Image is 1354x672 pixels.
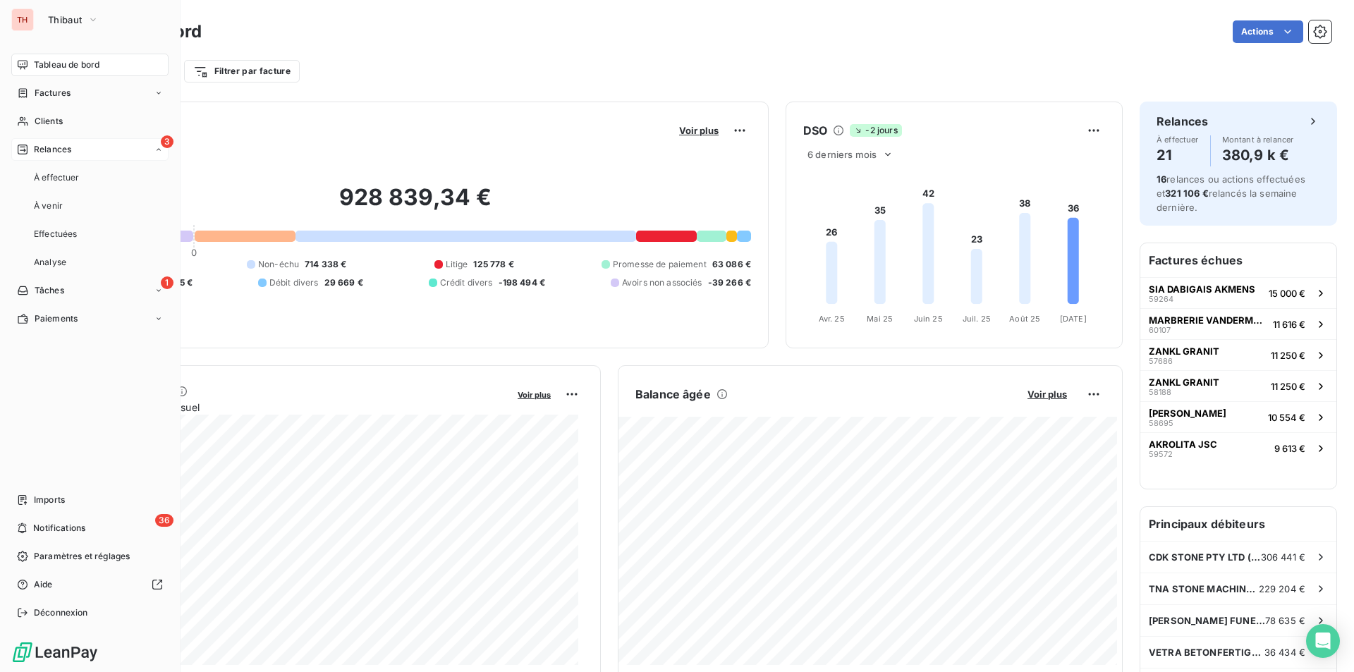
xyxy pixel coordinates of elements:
span: 59264 [1149,295,1173,303]
span: Déconnexion [34,606,88,619]
span: relances ou actions effectuées et relancés la semaine dernière. [1157,173,1305,213]
span: TNA STONE MACHINERY INC. [1149,583,1259,594]
span: 63 086 € [712,258,751,271]
span: Crédit divers [440,276,493,289]
span: Débit divers [269,276,319,289]
span: 714 338 € [305,258,346,271]
span: -39 266 € [708,276,751,289]
span: 16 [1157,173,1166,185]
span: Paramètres et réglages [34,550,130,563]
tspan: [DATE] [1060,314,1087,324]
h2: 928 839,34 € [80,183,751,226]
span: 58188 [1149,388,1171,396]
span: Effectuées [34,228,78,240]
button: Voir plus [675,124,723,137]
span: ZANKL GRANIT [1149,377,1219,388]
div: TH [11,8,34,31]
button: Actions [1233,20,1303,43]
span: 125 778 € [473,258,513,271]
h6: Relances [1157,113,1208,130]
span: 57686 [1149,357,1173,365]
button: ZANKL GRANIT5818811 250 € [1140,370,1336,401]
tspan: Juin 25 [914,314,943,324]
span: Chiffre d'affaires mensuel [80,400,508,415]
span: -2 jours [850,124,901,137]
span: Voir plus [679,125,719,136]
span: 15 000 € [1269,288,1305,299]
tspan: Août 25 [1009,314,1040,324]
span: 9 613 € [1274,443,1305,454]
span: AKROLITA JSC [1149,439,1217,450]
h4: 21 [1157,144,1199,166]
span: Promesse de paiement [613,258,707,271]
span: SIA DABIGAIS AKMENS [1149,283,1255,295]
div: Open Intercom Messenger [1306,624,1340,658]
span: MARBRERIE VANDERMARLIERE [1149,314,1267,326]
button: [PERSON_NAME]5869510 554 € [1140,401,1336,432]
span: 10 554 € [1268,412,1305,423]
span: Litige [446,258,468,271]
h6: Factures échues [1140,243,1336,277]
span: 1 [161,276,173,289]
span: Non-échu [258,258,299,271]
span: Montant à relancer [1222,135,1294,144]
span: ZANKL GRANIT [1149,346,1219,357]
span: Relances [34,143,71,156]
span: Factures [35,87,71,99]
span: 29 669 € [324,276,363,289]
span: Aide [34,578,53,591]
h4: 380,9 k € [1222,144,1294,166]
span: À effectuer [34,171,80,184]
span: 11 250 € [1271,350,1305,361]
tspan: Avr. 25 [819,314,845,324]
span: 11 616 € [1273,319,1305,330]
span: 78 635 € [1265,615,1305,626]
tspan: Mai 25 [867,314,893,324]
button: SIA DABIGAIS AKMENS5926415 000 € [1140,277,1336,308]
span: 36 [155,514,173,527]
h6: Balance âgée [635,386,711,403]
span: Paiements [35,312,78,325]
span: Avoirs non associés [622,276,702,289]
span: Notifications [33,522,85,534]
span: 0 [191,247,197,258]
span: 6 derniers mois [807,149,877,160]
span: 58695 [1149,419,1173,427]
span: 306 441 € [1261,551,1305,563]
span: Voir plus [518,390,551,400]
button: Voir plus [513,388,555,401]
span: CDK STONE PTY LTD ([GEOGRAPHIC_DATA]) [1149,551,1261,563]
span: Imports [34,494,65,506]
button: ZANKL GRANIT5768611 250 € [1140,339,1336,370]
button: AKROLITA JSC595729 613 € [1140,432,1336,463]
span: -198 494 € [499,276,546,289]
span: 36 434 € [1264,647,1305,658]
span: Voir plus [1027,389,1067,400]
button: Voir plus [1023,388,1071,401]
span: À venir [34,200,63,212]
a: Aide [11,573,169,596]
button: MARBRERIE VANDERMARLIERE6010711 616 € [1140,308,1336,339]
span: 60107 [1149,326,1171,334]
span: 3 [161,135,173,148]
span: VETRA BETONFERTIGTEILWERKE GMBH [1149,647,1264,658]
span: 59572 [1149,450,1173,458]
span: À effectuer [1157,135,1199,144]
span: 229 204 € [1259,583,1305,594]
span: Analyse [34,256,66,269]
span: Tâches [35,284,64,297]
span: [PERSON_NAME] [1149,408,1226,419]
tspan: Juil. 25 [963,314,991,324]
span: [PERSON_NAME] FUNEBRES ASSISTANCE [1149,615,1265,626]
img: Logo LeanPay [11,641,99,664]
h6: DSO [803,122,827,139]
span: Tableau de bord [34,59,99,71]
span: Clients [35,115,63,128]
span: Thibaut [48,14,82,25]
h6: Principaux débiteurs [1140,507,1336,541]
span: 321 106 € [1165,188,1208,199]
span: 11 250 € [1271,381,1305,392]
button: Filtrer par facture [184,60,300,83]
